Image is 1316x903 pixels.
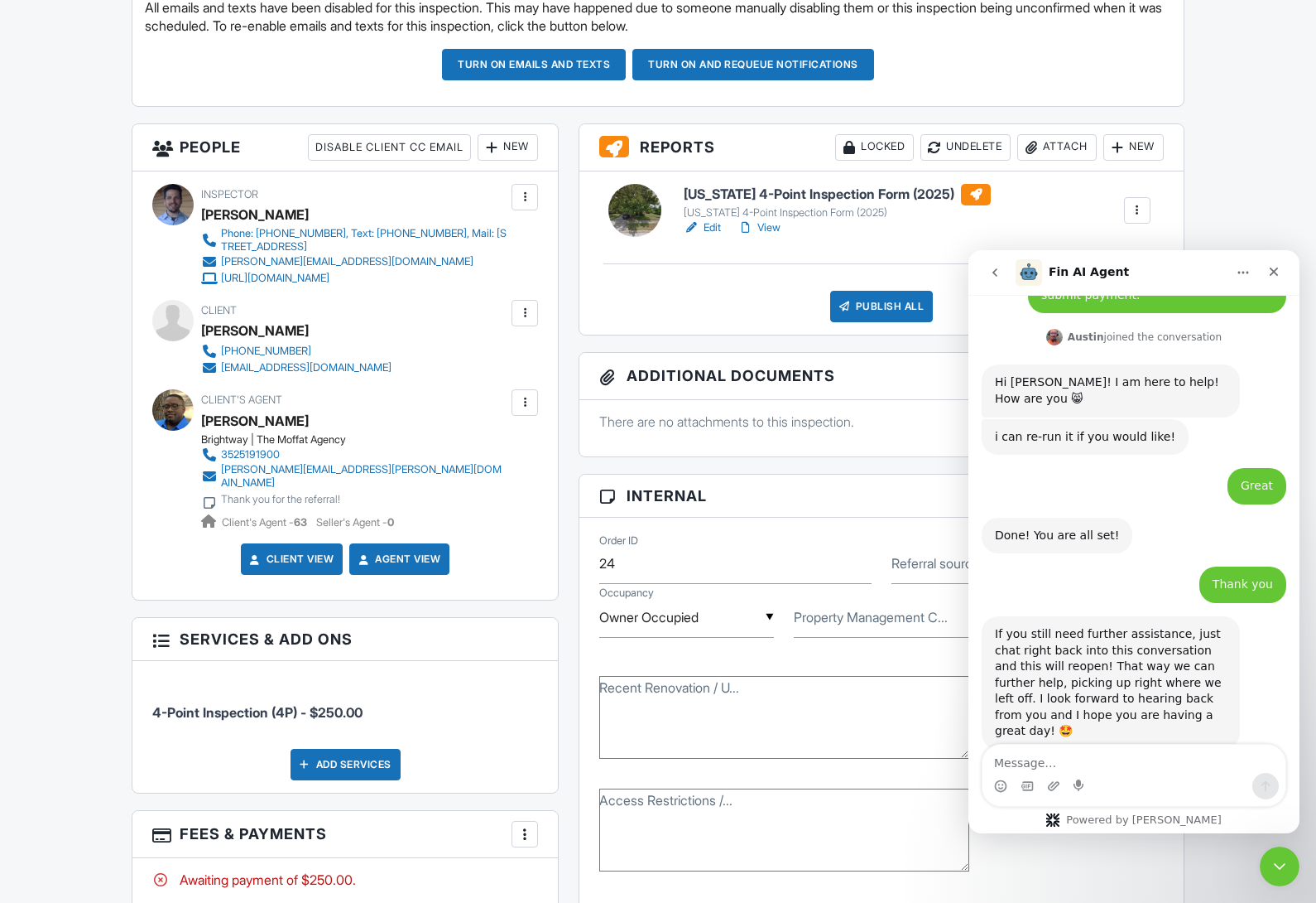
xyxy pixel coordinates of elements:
div: Phone: [PHONE_NUMBER], Text: [PHONE_NUMBER], Mail: [STREET_ADDRESS] [221,227,507,254]
button: Turn on emails and texts [442,49,626,80]
div: [PERSON_NAME] [201,318,309,343]
a: View [737,220,780,236]
textarea: Recent Renovation / Updates [599,676,969,759]
a: [URL][DOMAIN_NAME] [201,270,507,287]
h3: Fees & Payments [132,811,558,858]
div: New [1103,134,1164,161]
div: [EMAIL_ADDRESS][DOMAIN_NAME] [221,361,391,374]
span: Client's Agent - [222,516,310,529]
label: Occupancy [599,586,654,601]
label: Property Management Contact [794,608,948,626]
a: [PERSON_NAME][EMAIL_ADDRESS][PERSON_NAME][DOMAIN_NAME] [201,463,507,490]
label: Access Restrictions / General Notes [599,791,732,809]
p: There are no attachments to this inspection. [599,413,1164,431]
a: [PERSON_NAME] [201,408,309,433]
div: [US_STATE] 4-Point Inspection Form (2025) [684,206,991,220]
div: Disable Client CC Email [308,134,471,161]
a: [PHONE_NUMBER] [201,343,391,360]
a: [PERSON_NAME][EMAIL_ADDRESS][DOMAIN_NAME] [201,254,507,270]
div: Attach [1017,134,1097,161]
div: Locked [835,134,914,161]
h3: Services & Add ons [132,618,558,661]
div: [PERSON_NAME][EMAIL_ADDRESS][PERSON_NAME][DOMAIN_NAME] [221,463,507,490]
div: [URL][DOMAIN_NAME] [221,272,329,285]
strong: 63 [294,516,307,529]
span: Seller's Agent - [316,516,394,529]
li: Service: 4-Point Inspection (4P) [152,674,538,735]
div: [PERSON_NAME] [201,202,309,227]
div: 3525191900 [221,448,280,461]
div: Thank you for the referral! [221,493,340,506]
h3: Additional Documents [579,353,1184,400]
a: [US_STATE] 4-Point Inspection Form (2025) [US_STATE] 4-Point Inspection Form (2025) [684,184,991,220]
iframe: Intercom live chat [1260,847,1299,886]
iframe: Intercom live chat [968,250,1299,833]
div: Add Services [291,749,401,780]
label: Referral source [891,554,980,572]
span: 4-Point Inspection (4P) - $250.00 [152,704,363,721]
span: Inspector [201,188,258,200]
div: Awaiting payment of $250.00. [152,871,538,889]
a: Phone: [PHONE_NUMBER], Text: [PHONE_NUMBER], Mail: [STREET_ADDRESS] [201,227,507,254]
h6: [US_STATE] 4-Point Inspection Form (2025) [684,184,991,205]
div: New [478,134,538,161]
a: Edit [684,220,721,236]
a: [EMAIL_ADDRESS][DOMAIN_NAME] [201,360,391,376]
div: Brightway | The Moffat Agency [201,433,521,447]
a: Agent View [355,551,440,567]
h3: People [132,124,558,171]
span: Client's Agent [201,394,282,406]
strong: 0 [387,516,394,529]
span: Client [201,304,237,316]
h3: Internal [579,475,1184,518]
div: Publish All [830,291,934,322]
input: Property Management Contact [794,597,968,638]
a: 3525191900 [201,447,507,463]
label: Order ID [599,534,638,548]
label: Recent Renovation / Updates [599,678,739,697]
div: [PERSON_NAME][EMAIL_ADDRESS][DOMAIN_NAME] [221,255,473,268]
a: Client View [247,551,334,567]
h3: Reports [579,124,1184,171]
div: [PHONE_NUMBER] [221,345,311,358]
textarea: Access Restrictions / General Notes [599,789,969,872]
button: Turn on and Requeue Notifications [632,49,874,80]
div: Undelete [920,134,1011,161]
